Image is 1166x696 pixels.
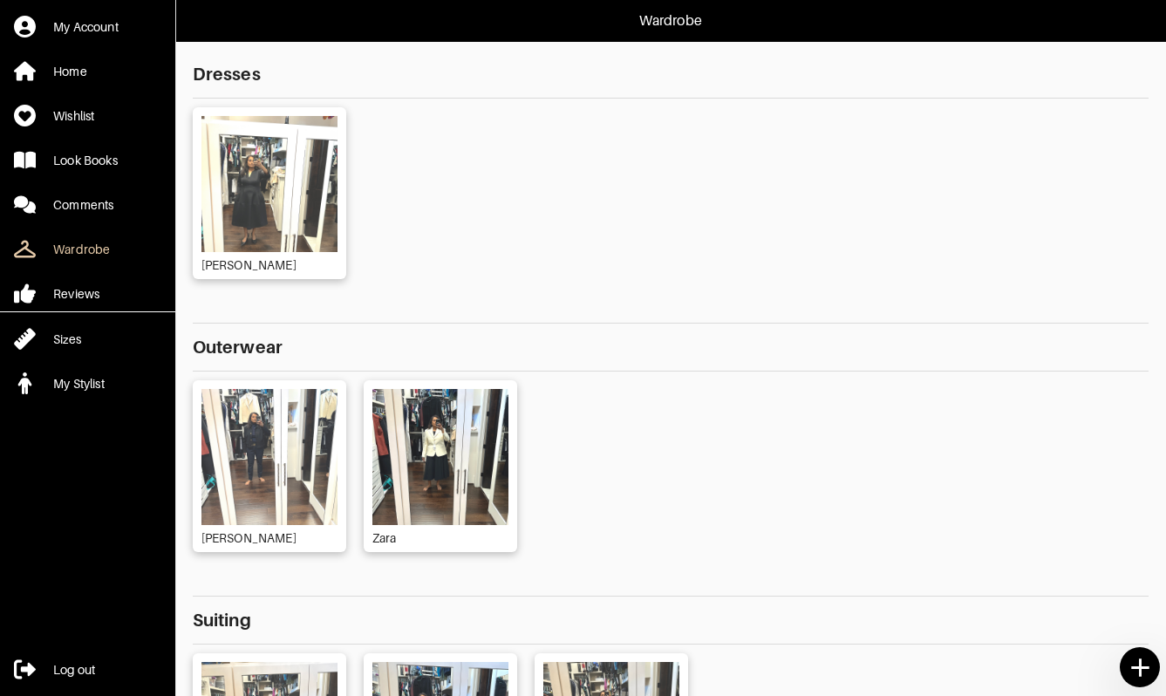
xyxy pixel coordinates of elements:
div: Zara [372,529,406,543]
div: Sizes [53,331,81,348]
div: My Stylist [53,375,105,392]
div: Log out [53,661,95,679]
div: [PERSON_NAME] [201,256,305,270]
div: Home [53,63,87,80]
p: Wardrobe [639,10,702,31]
p: Dresses [193,50,1149,99]
div: Wardrobe [53,241,110,258]
div: Wishlist [53,107,94,125]
div: Comments [53,196,113,214]
img: gridImage [201,116,338,252]
div: Reviews [53,285,99,303]
img: gridImage [201,389,338,525]
p: Outerwear [193,323,1149,372]
div: My Account [53,18,119,36]
p: Suiting [193,596,1149,645]
div: Look Books [53,152,118,169]
img: gridImage [372,389,508,525]
div: [PERSON_NAME] [201,529,305,543]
